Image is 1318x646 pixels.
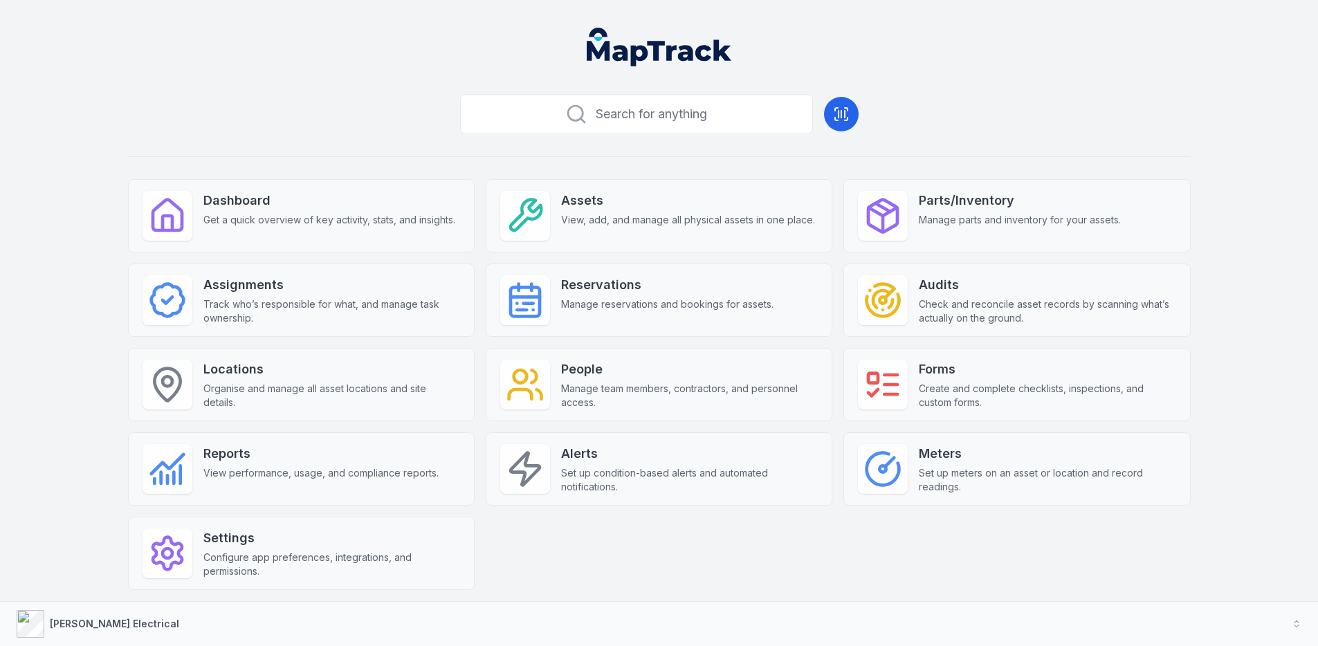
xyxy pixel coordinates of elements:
strong: Forms [919,360,1175,379]
strong: [PERSON_NAME] Electrical [50,618,179,629]
strong: People [561,360,818,379]
a: MetersSet up meters on an asset or location and record readings. [843,432,1190,506]
span: View, add, and manage all physical assets in one place. [561,213,815,227]
a: SettingsConfigure app preferences, integrations, and permissions. [128,517,475,590]
a: ReportsView performance, usage, and compliance reports. [128,432,475,506]
span: Get a quick overview of key activity, stats, and insights. [203,213,455,227]
span: Manage parts and inventory for your assets. [919,213,1121,227]
strong: Meters [919,444,1175,463]
strong: Audits [919,275,1175,295]
button: Search for anything [460,94,813,134]
strong: Locations [203,360,460,379]
a: FormsCreate and complete checklists, inspections, and custom forms. [843,348,1190,421]
span: Manage reservations and bookings for assets. [561,297,774,311]
a: DashboardGet a quick overview of key activity, stats, and insights. [128,179,475,252]
strong: Settings [203,528,460,548]
strong: Assets [561,191,815,210]
strong: Parts/Inventory [919,191,1121,210]
strong: Assignments [203,275,460,295]
a: AuditsCheck and reconcile asset records by scanning what’s actually on the ground. [843,264,1190,337]
span: Search for anything [596,104,707,124]
a: Parts/InventoryManage parts and inventory for your assets. [843,179,1190,252]
strong: Alerts [561,444,818,463]
span: Track who’s responsible for what, and manage task ownership. [203,297,460,325]
a: AssignmentsTrack who’s responsible for what, and manage task ownership. [128,264,475,337]
span: Create and complete checklists, inspections, and custom forms. [919,382,1175,409]
strong: Reservations [561,275,774,295]
a: ReservationsManage reservations and bookings for assets. [486,264,832,337]
span: Set up condition-based alerts and automated notifications. [561,466,818,494]
a: LocationsOrganise and manage all asset locations and site details. [128,348,475,421]
span: Set up meters on an asset or location and record readings. [919,466,1175,494]
span: Check and reconcile asset records by scanning what’s actually on the ground. [919,297,1175,325]
a: AssetsView, add, and manage all physical assets in one place. [486,179,832,252]
nav: Global [565,28,754,66]
span: Configure app preferences, integrations, and permissions. [203,551,460,578]
span: Manage team members, contractors, and personnel access. [561,382,818,409]
strong: Dashboard [203,191,455,210]
span: Organise and manage all asset locations and site details. [203,382,460,409]
a: PeopleManage team members, contractors, and personnel access. [486,348,832,421]
strong: Reports [203,444,439,463]
span: View performance, usage, and compliance reports. [203,466,439,480]
a: AlertsSet up condition-based alerts and automated notifications. [486,432,832,506]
